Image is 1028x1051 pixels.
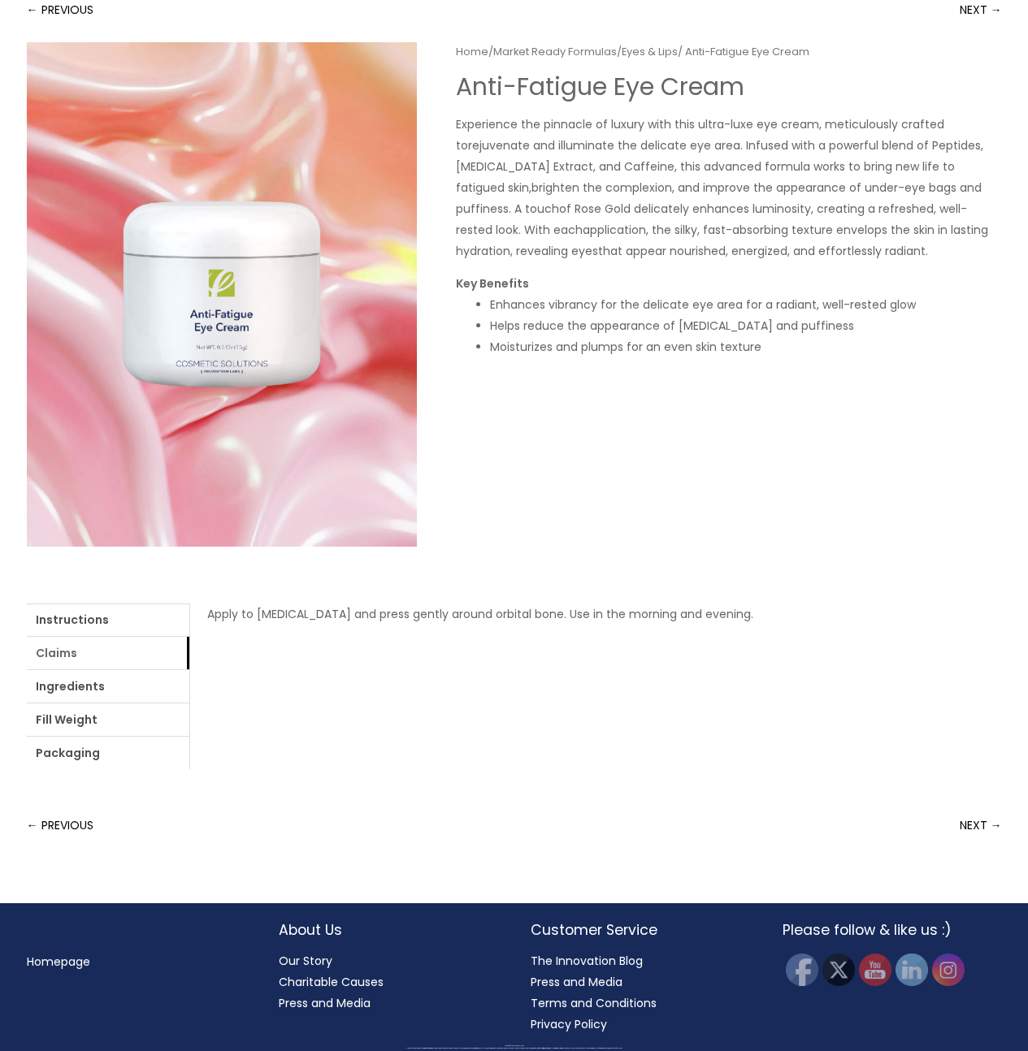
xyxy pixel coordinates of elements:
[456,44,488,59] a: Home
[468,137,983,154] span: rejuvenate and illuminate the delicate eye area. Infused with a powerful blend of Peptides,
[27,951,246,972] nav: Menu
[490,336,1002,357] li: Moisturizes and plumps for an even skin texture
[531,953,643,969] a: The Innovation Blog
[279,974,384,990] a: Charitable Causes
[622,44,678,59] a: Eyes & Lips
[28,1048,1000,1049] div: All material on this Website, including design, text, images, logos and sounds, are owned by Cosm...
[531,950,750,1035] nav: Customer Service
[456,179,982,217] span: brighten the complexion, and improve the appearance of under-eye bags and puffiness. A touch
[27,637,189,669] a: Claims
[490,315,1002,336] li: Helps reduce the appearance of [MEDICAL_DATA] and puffiness
[279,995,371,1011] a: Press and Media
[27,42,417,546] img: Anti Fatigue Eye Cream
[456,222,988,259] span: application, the silky, fast-absorbing texture envelops the skin in lasting hydration, revealing ...
[456,42,1002,62] nav: Breadcrumb
[27,809,93,841] a: ← PREVIOUS
[279,919,498,941] h2: About Us
[27,670,189,703] a: Ingredients
[27,954,90,970] a: Homepage
[27,703,189,736] a: Fill Weight
[28,1045,1000,1047] div: Copyright © 2025
[456,275,529,292] strong: Key Benefits
[279,950,498,1014] nav: About Us
[456,201,967,238] span: of Rose Gold delicately enhances luminosity, creating a refreshed, well-rested look. With each
[27,737,189,769] a: Packaging
[490,294,1002,315] li: Enhances vibrancy for the delicate eye area for a radiant, well-rested glow
[493,44,617,59] a: Market Ready Formulas
[786,954,818,986] img: Facebook
[456,72,1002,102] h1: Anti-Fatigue Eye Cream
[822,954,855,986] img: Twitter
[279,953,332,969] a: Our Story
[531,974,622,990] a: Press and Media
[207,603,985,625] p: Apply to [MEDICAL_DATA] and press gently around orbital bone. Use in the morning and evening.
[598,243,928,259] span: that appear nourished, energized, and effortlessly radiant.
[531,1016,607,1032] a: Privacy Policy
[27,603,189,636] a: Instructions
[531,995,657,1011] a: Terms and Conditions
[531,919,750,941] h2: Customer Service
[960,809,1002,841] a: NEXT →
[456,158,955,196] span: [MEDICAL_DATA] Extract, and Caffeine, this advanced formula works to bring new life to fatigued s...
[783,919,1002,941] h2: Please follow & like us :)
[456,116,944,154] span: Experience the pinnacle of luxury with this ultra-luxe eye cream, meticulously crafted to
